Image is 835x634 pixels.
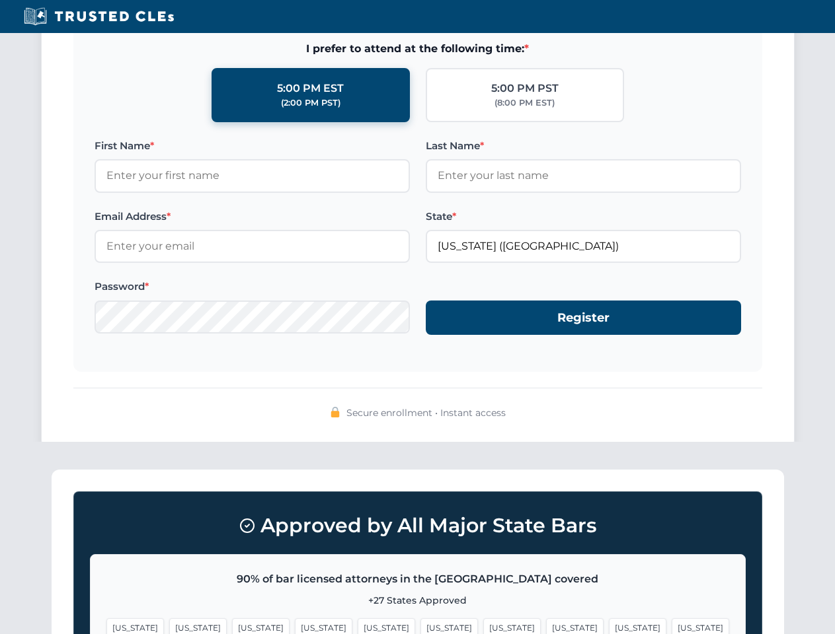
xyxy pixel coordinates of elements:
[281,96,340,110] div: (2:00 PM PST)
[95,209,410,225] label: Email Address
[426,209,741,225] label: State
[330,407,340,417] img: 🔒
[95,279,410,295] label: Password
[20,7,178,26] img: Trusted CLEs
[106,593,729,608] p: +27 States Approved
[95,159,410,192] input: Enter your first name
[426,138,741,154] label: Last Name
[491,80,559,97] div: 5:00 PM PST
[426,159,741,192] input: Enter your last name
[426,230,741,263] input: California (CA)
[426,300,741,335] button: Register
[90,508,746,544] h3: Approved by All Major State Bars
[95,230,410,263] input: Enter your email
[95,138,410,154] label: First Name
[495,96,555,110] div: (8:00 PM EST)
[346,405,506,420] span: Secure enrollment • Instant access
[277,80,344,97] div: 5:00 PM EST
[106,571,729,588] p: 90% of bar licensed attorneys in the [GEOGRAPHIC_DATA] covered
[95,40,741,57] span: I prefer to attend at the following time:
